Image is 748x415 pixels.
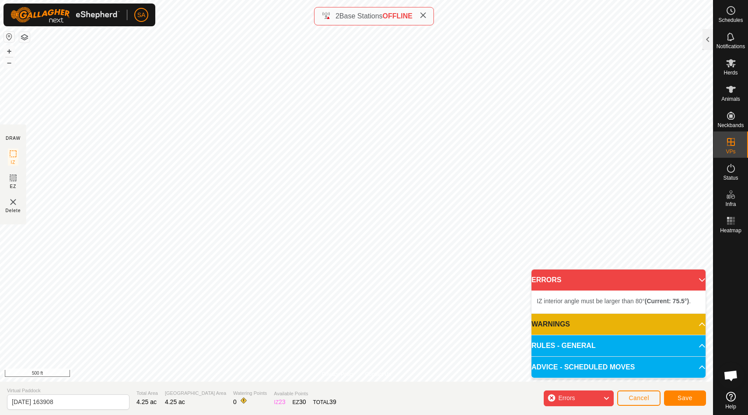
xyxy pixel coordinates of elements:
span: Total Area [136,390,158,397]
span: ERRORS [531,275,561,285]
span: IZ interior angle must be larger than 80° . [537,298,691,305]
a: Privacy Policy [322,370,355,378]
button: + [4,46,14,57]
div: IZ [274,397,285,407]
span: 30 [299,398,306,405]
span: Available Points [274,390,336,397]
span: Errors [558,394,575,401]
span: Neckbands [717,123,744,128]
span: Help [725,404,736,409]
span: Save [678,394,692,401]
span: Schedules [718,18,743,23]
img: VP [8,197,18,207]
span: Virtual Paddock [7,387,129,394]
span: Notifications [717,44,745,49]
span: WARNINGS [531,319,570,330]
span: VPs [726,149,735,154]
span: 4.25 ac [136,398,157,405]
a: Open chat [718,362,744,389]
span: Delete [6,207,21,214]
span: Status [723,175,738,181]
span: ADVICE - SCHEDULED MOVES [531,362,635,372]
span: IZ [11,159,16,166]
span: 39 [329,398,336,405]
span: 4.25 ac [165,398,185,405]
p-accordion-header: ADVICE - SCHEDULED MOVES [531,357,706,378]
p-accordion-header: WARNINGS [531,314,706,335]
button: – [4,57,14,68]
span: SA [137,11,146,20]
a: Help [713,388,748,413]
span: RULES - GENERAL [531,341,596,351]
span: Base Stations [339,12,383,20]
button: Map Layers [19,32,30,43]
span: [GEOGRAPHIC_DATA] Area [165,390,226,397]
div: DRAW [6,135,21,142]
span: Herds [724,70,738,75]
span: EZ [10,183,17,190]
span: OFFLINE [383,12,412,20]
span: 23 [279,398,286,405]
div: TOTAL [313,397,336,407]
button: Save [664,390,706,406]
img: Gallagher Logo [10,7,120,23]
a: Contact Us [365,370,391,378]
span: Heatmap [720,228,741,233]
span: 0 [233,398,237,405]
p-accordion-content: ERRORS [531,291,706,313]
p-accordion-header: RULES - GENERAL [531,335,706,356]
span: Animals [721,96,740,102]
span: Infra [725,202,736,207]
span: Watering Points [233,390,267,397]
b: (Current: 75.5°) [645,298,689,305]
p-accordion-header: ERRORS [531,270,706,291]
div: EZ [293,397,306,407]
button: Reset Map [4,32,14,42]
span: 2 [336,12,339,20]
span: Cancel [629,394,649,401]
button: Cancel [617,390,661,406]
